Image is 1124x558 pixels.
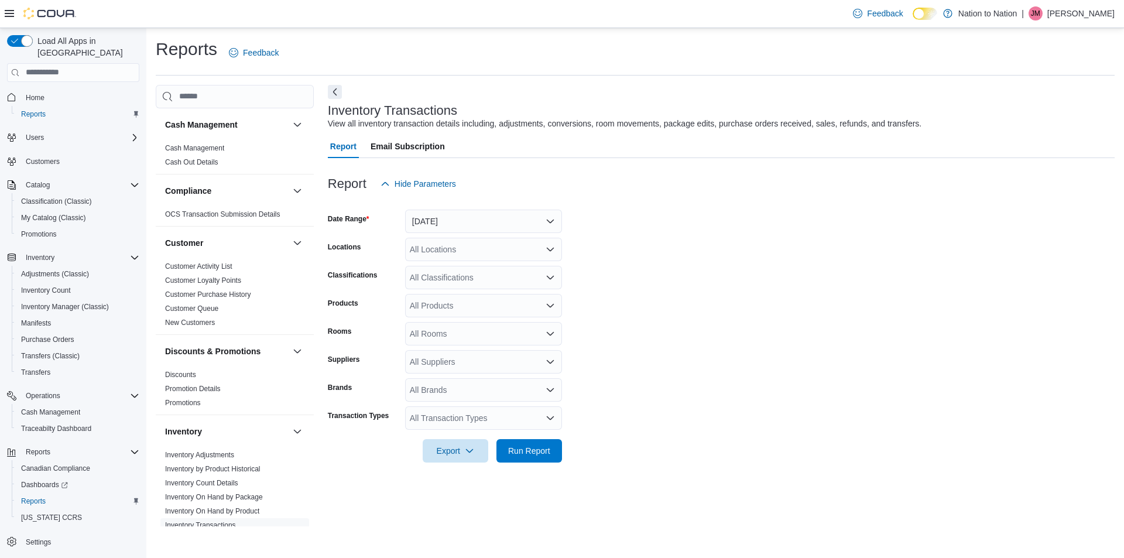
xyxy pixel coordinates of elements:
[21,445,55,459] button: Reports
[165,276,241,285] span: Customer Loyalty Points
[328,104,457,118] h3: Inventory Transactions
[16,300,139,314] span: Inventory Manager (Classic)
[165,465,261,473] a: Inventory by Product Historical
[395,178,456,190] span: Hide Parameters
[21,480,68,489] span: Dashboards
[546,245,555,254] button: Open list of options
[165,478,238,488] span: Inventory Count Details
[328,177,366,191] h3: Report
[12,299,144,315] button: Inventory Manager (Classic)
[165,384,221,393] span: Promotion Details
[156,37,217,61] h1: Reports
[26,253,54,262] span: Inventory
[165,210,280,218] a: OCS Transaction Submission Details
[16,478,139,492] span: Dashboards
[1047,6,1115,20] p: [PERSON_NAME]
[848,2,907,25] a: Feedback
[165,464,261,474] span: Inventory by Product Historical
[2,177,144,193] button: Catalog
[16,267,94,281] a: Adjustments (Classic)
[330,135,357,158] span: Report
[21,251,59,265] button: Inventory
[165,144,224,152] a: Cash Management
[165,492,263,502] span: Inventory On Hand by Package
[16,333,79,347] a: Purchase Orders
[2,388,144,404] button: Operations
[290,118,304,132] button: Cash Management
[16,211,139,225] span: My Catalog (Classic)
[165,304,218,313] a: Customer Queue
[290,184,304,198] button: Compliance
[16,283,139,297] span: Inventory Count
[12,348,144,364] button: Transfers (Classic)
[156,207,314,226] div: Compliance
[430,439,481,463] span: Export
[165,398,201,408] span: Promotions
[16,316,56,330] a: Manifests
[496,439,562,463] button: Run Report
[423,439,488,463] button: Export
[21,335,74,344] span: Purchase Orders
[21,389,139,403] span: Operations
[21,368,50,377] span: Transfers
[21,91,49,105] a: Home
[2,533,144,550] button: Settings
[12,282,144,299] button: Inventory Count
[165,237,288,249] button: Customer
[165,493,263,501] a: Inventory On Hand by Package
[12,210,144,226] button: My Catalog (Classic)
[21,319,51,328] span: Manifests
[867,8,903,19] span: Feedback
[21,269,89,279] span: Adjustments (Classic)
[376,172,461,196] button: Hide Parameters
[165,158,218,166] a: Cash Out Details
[165,290,251,299] span: Customer Purchase History
[165,371,196,379] a: Discounts
[12,364,144,381] button: Transfers
[165,521,236,529] a: Inventory Transactions
[328,118,921,130] div: View all inventory transaction details including, adjustments, conversions, room movements, packa...
[23,8,76,19] img: Cova
[21,197,92,206] span: Classification (Classic)
[165,345,261,357] h3: Discounts & Promotions
[2,249,144,266] button: Inventory
[21,424,91,433] span: Traceabilty Dashboard
[165,276,241,285] a: Customer Loyalty Points
[26,391,60,400] span: Operations
[21,408,80,417] span: Cash Management
[26,180,50,190] span: Catalog
[328,299,358,308] label: Products
[16,405,139,419] span: Cash Management
[165,158,218,167] span: Cash Out Details
[26,93,44,102] span: Home
[16,422,139,436] span: Traceabilty Dashboard
[21,513,82,522] span: [US_STATE] CCRS
[21,302,109,311] span: Inventory Manager (Classic)
[328,355,360,364] label: Suppliers
[21,251,139,265] span: Inventory
[16,494,50,508] a: Reports
[156,368,314,415] div: Discounts & Promotions
[12,266,144,282] button: Adjustments (Classic)
[913,8,937,20] input: Dark Mode
[16,405,85,419] a: Cash Management
[165,262,232,271] a: Customer Activity List
[165,399,201,407] a: Promotions
[16,333,139,347] span: Purchase Orders
[165,507,259,515] a: Inventory On Hand by Product
[156,259,314,334] div: Customer
[21,131,139,145] span: Users
[2,153,144,170] button: Customers
[33,35,139,59] span: Load All Apps in [GEOGRAPHIC_DATA]
[328,85,342,99] button: Next
[16,227,139,241] span: Promotions
[16,194,97,208] a: Classification (Classic)
[21,535,56,549] a: Settings
[165,262,232,271] span: Customer Activity List
[26,133,44,142] span: Users
[328,271,378,280] label: Classifications
[2,89,144,106] button: Home
[290,236,304,250] button: Customer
